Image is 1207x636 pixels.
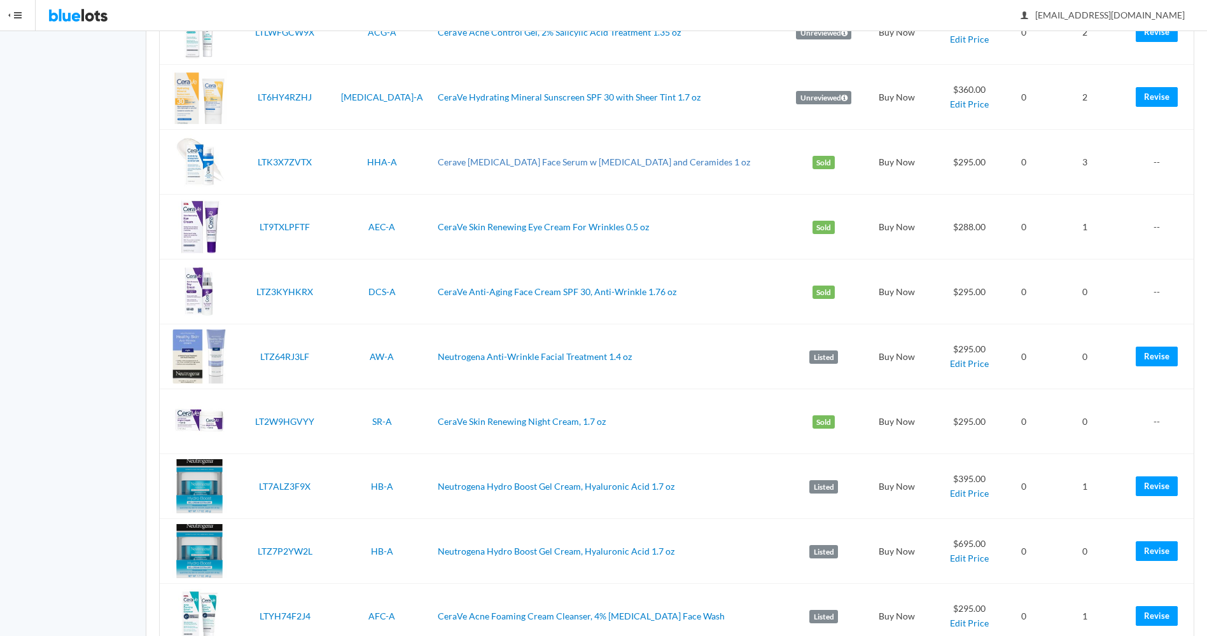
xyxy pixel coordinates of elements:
[260,351,309,362] a: LTZ64RJ3LF
[860,65,934,130] td: Buy Now
[1005,130,1042,195] td: 0
[934,65,1005,130] td: $360.00
[438,416,606,427] a: CeraVe Skin Renewing Night Cream, 1.7 oz
[950,358,989,369] a: Edit Price
[796,26,851,40] label: Unreviewed
[950,618,989,628] a: Edit Price
[809,610,838,624] label: Listed
[1005,259,1042,324] td: 0
[368,286,396,297] a: DCS-A
[860,324,934,389] td: Buy Now
[370,351,394,362] a: AW-A
[950,99,989,109] a: Edit Price
[259,481,310,492] a: LT7ALZ3F9X
[438,611,725,621] a: CeraVe Acne Foaming Cream Cleanser, 4% [MEDICAL_DATA] Face Wash
[1042,195,1127,259] td: 1
[860,519,934,584] td: Buy Now
[813,286,835,300] label: Sold
[1005,324,1042,389] td: 0
[438,351,632,362] a: Neutrogena Anti-Wrinkle Facial Treatment 1.4 oz
[1042,324,1127,389] td: 0
[371,546,393,556] a: HB-A
[438,27,681,38] a: CeraVe Acne Control Gel, 2% Salicylic Acid Treatment 1.35 oz
[438,156,750,167] a: Cerave [MEDICAL_DATA] Face Serum w [MEDICAL_DATA] and Ceramides 1 oz
[371,481,393,492] a: HB-A
[258,546,312,556] a: LTZ7P2YW2L
[438,286,676,297] a: CeraVe Anti-Aging Face Cream SPF 30, Anti-Wrinkle 1.76 oz
[1042,519,1127,584] td: 0
[1128,389,1194,454] td: --
[813,221,835,235] label: Sold
[255,27,314,38] a: LTLWFGCW9X
[1136,541,1178,561] a: Revise
[341,92,423,102] a: [MEDICAL_DATA]-A
[934,259,1005,324] td: $295.00
[1005,65,1042,130] td: 0
[372,416,392,427] a: SR-A
[809,350,838,364] label: Listed
[950,488,989,499] a: Edit Price
[1136,606,1178,626] a: Revise
[1021,10,1185,20] span: [EMAIL_ADDRESS][DOMAIN_NAME]
[1005,195,1042,259] td: 0
[950,553,989,563] a: Edit Price
[1128,130,1194,195] td: --
[1005,519,1042,584] td: 0
[438,546,674,556] a: Neutrogena Hydro Boost Gel Cream, Hyaluronic Acid 1.7 oz
[860,130,934,195] td: Buy Now
[809,480,838,494] label: Listed
[256,286,313,297] a: LTZ3KYHKRX
[934,519,1005,584] td: $695.00
[1018,10,1031,22] ion-icon: person
[934,389,1005,454] td: $295.00
[1042,130,1127,195] td: 3
[368,27,396,38] a: ACG-A
[260,221,310,232] a: LT9TXLPFTF
[934,130,1005,195] td: $295.00
[860,259,934,324] td: Buy Now
[368,221,395,232] a: AEC-A
[438,92,701,102] a: CeraVe Hydrating Mineral Sunscreen SPF 30 with Sheer Tint 1.7 oz
[1005,454,1042,519] td: 0
[860,454,934,519] td: Buy Now
[368,611,395,621] a: AFC-A
[438,221,649,232] a: CeraVe Skin Renewing Eye Cream For Wrinkles 0.5 oz
[1128,195,1194,259] td: --
[809,545,838,559] label: Listed
[367,156,397,167] a: HHA-A
[796,91,851,105] label: Unreviewed
[258,92,312,102] a: LT6HY4RZHJ
[860,195,934,259] td: Buy Now
[1128,259,1194,324] td: --
[1042,259,1127,324] td: 0
[1136,347,1178,366] a: Revise
[1042,389,1127,454] td: 0
[1005,389,1042,454] td: 0
[255,416,314,427] a: LT2W9HGVYY
[260,611,310,621] a: LTYH74F2J4
[950,34,989,45] a: Edit Price
[1042,65,1127,130] td: 2
[1042,454,1127,519] td: 1
[934,454,1005,519] td: $395.00
[258,156,312,167] a: LTK3X7ZVTX
[1136,22,1178,42] a: Revise
[813,156,835,170] label: Sold
[438,481,674,492] a: Neutrogena Hydro Boost Gel Cream, Hyaluronic Acid 1.7 oz
[934,324,1005,389] td: $295.00
[813,415,835,429] label: Sold
[860,389,934,454] td: Buy Now
[934,195,1005,259] td: $288.00
[1136,87,1178,107] a: Revise
[1136,476,1178,496] a: Revise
